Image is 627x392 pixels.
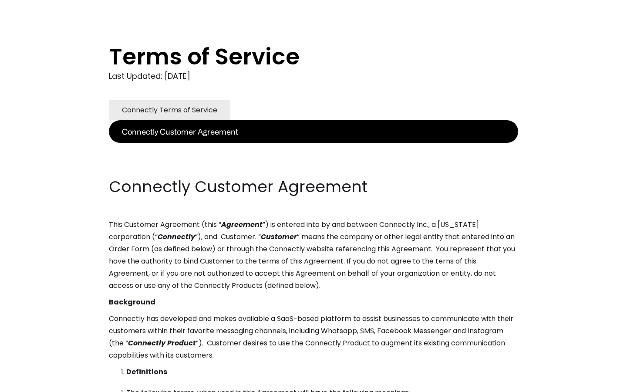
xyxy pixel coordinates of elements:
[109,313,518,362] p: Connectly has developed and makes available a SaaS-based platform to assist businesses to communi...
[109,176,518,198] h2: Connectly Customer Agreement
[109,143,518,155] p: ‍
[109,219,518,292] p: This Customer Agreement (this “ ”) is entered into by and between Connectly Inc., a [US_STATE] co...
[9,376,52,389] aside: Language selected: English
[109,70,518,83] div: Last Updated: [DATE]
[122,104,217,116] div: Connectly Terms of Service
[128,338,196,348] em: Connectly Product
[122,125,238,138] div: Connectly Customer Agreement
[109,159,518,172] p: ‍
[109,44,483,70] h1: Terms of Service
[109,297,155,307] strong: Background
[17,377,52,389] ul: Language list
[158,232,195,242] em: Connectly
[261,232,297,242] em: Customer
[221,220,263,230] em: Agreement
[126,367,167,377] strong: Definitions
